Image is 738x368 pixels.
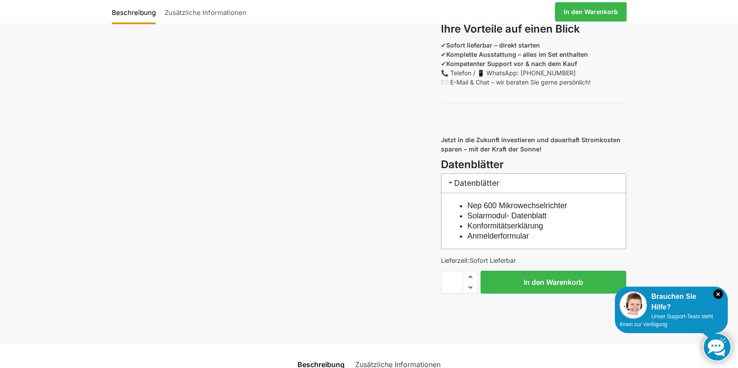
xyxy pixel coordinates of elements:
span: Lieferzeit: [441,257,516,264]
button: In den Warenkorb [481,271,626,294]
h3: Datenblätter [441,157,626,173]
span: Unser Support-Team steht Ihnen zur Verfügung [620,313,713,328]
input: Produktmenge [441,271,463,294]
div: Brauchen Sie Hilfe? [620,291,723,313]
strong: Sofort lieferbar – direkt starten [446,41,540,49]
strong: Ihre Vorteile auf einen Blick [441,22,580,35]
a: Nep 600 Mikrowechselrichter [467,201,567,210]
a: Beschreibung [112,1,160,22]
a: Anmelderformular [467,232,529,240]
span: Increase quantity [463,271,477,283]
a: In den Warenkorb [555,2,627,22]
iframe: Sicherer Rahmen für schnelle Bezahlvorgänge [439,299,628,324]
a: Konformitätserklärung [467,221,543,230]
strong: Kompetenter Support vor & nach dem Kauf [446,60,577,67]
strong: Komplette Ausstattung – alles im Set enthalten [446,51,588,58]
p: ✔ ✔ ✔ 📞 Telefon / 📱 WhatsApp: [PHONE_NUMBER] ✉️ E-Mail & Chat – wir beraten Sie gerne persönlich! [441,40,626,87]
a: Solarmodul- Datenblatt [467,211,547,220]
strong: Jetzt in die Zukunft investieren und dauerhaft Stromkosten sparen – mit der Kraft der Sonne! [441,136,621,153]
a: Zusätzliche Informationen [160,1,251,22]
i: Schließen [713,289,723,299]
h3: Datenblätter [441,173,626,193]
img: Customer service [620,291,647,319]
span: Reduce quantity [463,282,477,293]
span: Sofort Lieferbar [470,257,516,264]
